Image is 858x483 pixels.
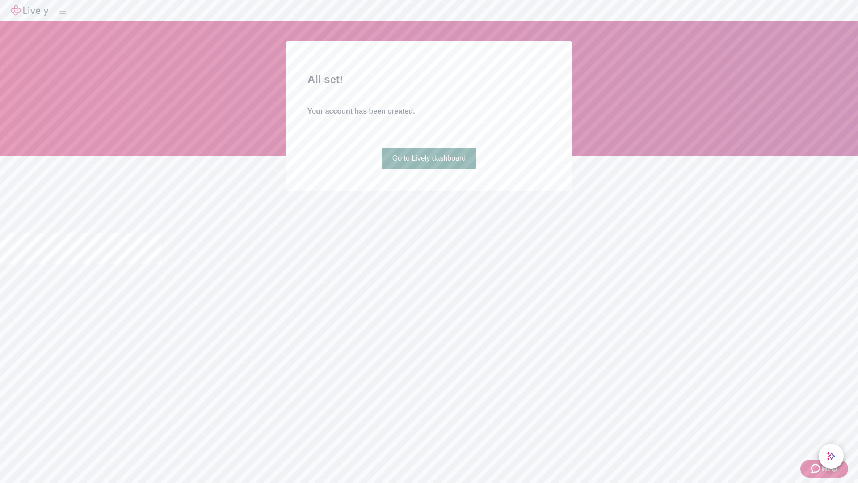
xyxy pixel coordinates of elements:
[11,5,48,16] img: Lively
[811,463,822,474] svg: Zendesk support icon
[307,106,551,117] h4: Your account has been created.
[822,463,837,474] span: Help
[827,452,836,461] svg: Lively AI Assistant
[800,460,848,478] button: Zendesk support iconHelp
[382,148,477,169] a: Go to Lively dashboard
[59,11,66,14] button: Log out
[307,72,551,88] h2: All set!
[819,444,844,469] button: chat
